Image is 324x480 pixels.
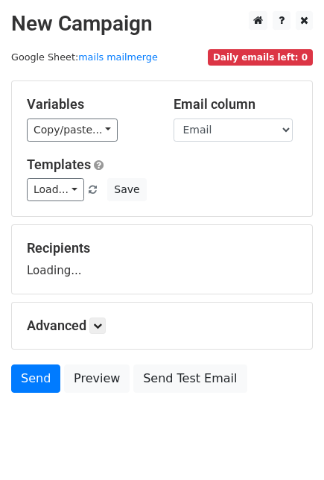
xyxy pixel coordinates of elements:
[174,96,298,113] h5: Email column
[27,96,151,113] h5: Variables
[64,364,130,393] a: Preview
[27,157,91,172] a: Templates
[27,119,118,142] a: Copy/paste...
[27,240,297,256] h5: Recipients
[133,364,247,393] a: Send Test Email
[27,178,84,201] a: Load...
[208,49,313,66] span: Daily emails left: 0
[11,51,158,63] small: Google Sheet:
[11,11,313,37] h2: New Campaign
[27,240,297,279] div: Loading...
[27,318,297,334] h5: Advanced
[208,51,313,63] a: Daily emails left: 0
[78,51,158,63] a: mails mailmerge
[11,364,60,393] a: Send
[107,178,146,201] button: Save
